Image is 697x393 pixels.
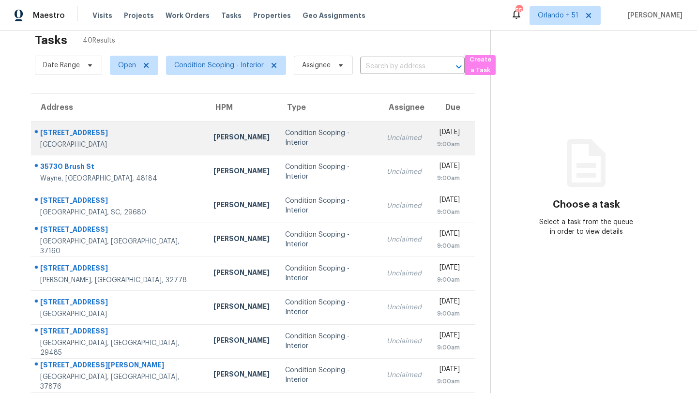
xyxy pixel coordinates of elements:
div: Unclaimed [387,167,422,177]
div: [DATE] [437,229,460,241]
div: Unclaimed [387,302,422,312]
div: Unclaimed [387,370,422,380]
div: 9:00am [437,275,460,285]
div: Condition Scoping - Interior [285,264,371,283]
h2: Tasks [35,35,67,45]
div: 35730 Brush St [40,162,198,174]
th: Assignee [379,94,429,121]
div: Unclaimed [387,235,422,244]
div: 9:00am [437,241,460,251]
button: Open [452,60,466,74]
div: [GEOGRAPHIC_DATA], SC, 29680 [40,208,198,217]
span: Visits [92,11,112,20]
div: Condition Scoping - Interior [285,162,371,181]
div: Unclaimed [387,133,422,143]
span: Condition Scoping - Interior [174,60,264,70]
div: Select a task from the queue in order to view details [539,217,634,237]
div: [STREET_ADDRESS] [40,225,198,237]
div: [STREET_ADDRESS] [40,297,198,309]
div: [PERSON_NAME] [213,369,270,381]
button: Create a Task [465,55,496,75]
div: [PERSON_NAME] [213,132,270,144]
div: [DATE] [437,331,460,343]
div: 9:00am [437,309,460,318]
div: [STREET_ADDRESS] [40,196,198,208]
div: [PERSON_NAME] [213,200,270,212]
div: [PERSON_NAME] [213,234,270,246]
div: 9:00am [437,207,460,217]
span: Tasks [221,12,242,19]
th: Due [429,94,475,121]
div: Condition Scoping - Interior [285,230,371,249]
div: [PERSON_NAME] [213,302,270,314]
div: [DATE] [437,127,460,139]
div: Unclaimed [387,269,422,278]
div: [GEOGRAPHIC_DATA], [GEOGRAPHIC_DATA], 37876 [40,372,198,392]
span: 40 Results [83,36,115,45]
div: 9:00am [437,343,460,352]
div: [DATE] [437,263,460,275]
div: 558 [515,6,522,15]
div: [GEOGRAPHIC_DATA], [GEOGRAPHIC_DATA], 37160 [40,237,198,256]
div: Condition Scoping - Interior [285,332,371,351]
div: [STREET_ADDRESS] [40,326,198,338]
span: Properties [253,11,291,20]
input: Search by address [360,59,438,74]
div: [DATE] [437,297,460,309]
th: Type [277,94,379,121]
div: [PERSON_NAME] [213,166,270,178]
div: [PERSON_NAME], [GEOGRAPHIC_DATA], 32778 [40,275,198,285]
h3: Choose a task [553,200,620,210]
div: [DATE] [437,364,460,377]
div: [STREET_ADDRESS] [40,128,198,140]
div: [PERSON_NAME] [213,335,270,348]
span: Open [118,60,136,70]
div: [STREET_ADDRESS][PERSON_NAME] [40,360,198,372]
div: Condition Scoping - Interior [285,128,371,148]
span: Work Orders [166,11,210,20]
div: Condition Scoping - Interior [285,196,371,215]
div: 9:00am [437,139,460,149]
span: Create a Task [470,54,491,76]
div: [STREET_ADDRESS] [40,263,198,275]
div: Wayne, [GEOGRAPHIC_DATA], 48184 [40,174,198,183]
div: Unclaimed [387,336,422,346]
th: Address [31,94,206,121]
span: [PERSON_NAME] [624,11,682,20]
div: [GEOGRAPHIC_DATA], [GEOGRAPHIC_DATA], 29485 [40,338,198,358]
div: Condition Scoping - Interior [285,298,371,317]
div: 9:00am [437,173,460,183]
span: Date Range [43,60,80,70]
div: [GEOGRAPHIC_DATA] [40,140,198,150]
div: [GEOGRAPHIC_DATA] [40,309,198,319]
div: [PERSON_NAME] [213,268,270,280]
span: Assignee [302,60,331,70]
th: HPM [206,94,277,121]
div: Condition Scoping - Interior [285,365,371,385]
div: [DATE] [437,161,460,173]
span: Orlando + 51 [538,11,578,20]
span: Maestro [33,11,65,20]
span: Geo Assignments [303,11,365,20]
div: Unclaimed [387,201,422,211]
span: Projects [124,11,154,20]
div: 9:00am [437,377,460,386]
div: [DATE] [437,195,460,207]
